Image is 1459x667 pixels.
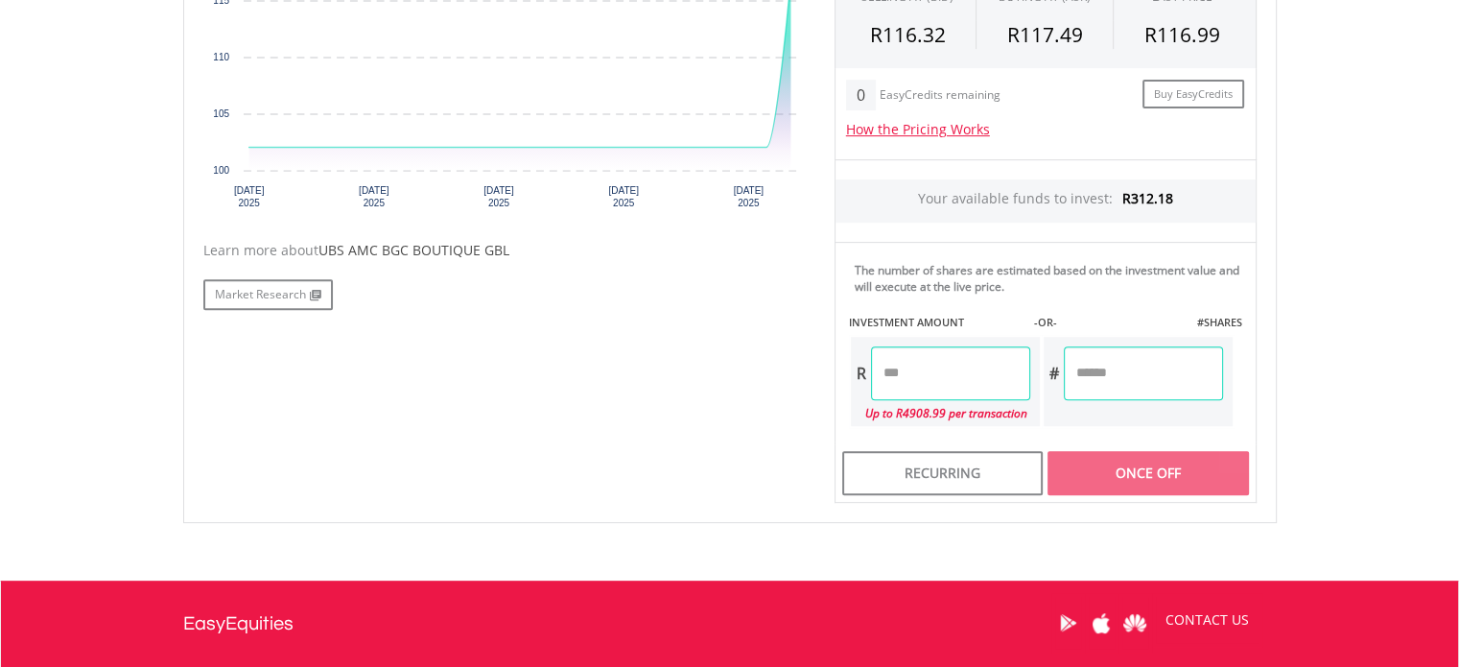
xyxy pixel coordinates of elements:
[870,21,946,48] span: R116.32
[203,279,333,310] a: Market Research
[483,185,514,208] text: [DATE] 2025
[842,451,1043,495] div: Recurring
[213,165,229,176] text: 100
[318,241,509,259] span: UBS AMC BGC BOUTIQUE GBL
[851,346,871,400] div: R
[608,185,639,208] text: [DATE] 2025
[849,315,964,330] label: INVESTMENT AMOUNT
[1152,593,1262,647] a: CONTACT US
[1033,315,1056,330] label: -OR-
[835,179,1256,223] div: Your available funds to invest:
[851,400,1030,426] div: Up to R4908.99 per transaction
[1196,315,1241,330] label: #SHARES
[1118,593,1152,653] a: Huawei
[1142,80,1244,109] a: Buy EasyCredits
[1044,346,1064,400] div: #
[1047,451,1248,495] div: Once Off
[233,185,264,208] text: [DATE] 2025
[1051,593,1085,653] a: Google Play
[733,185,764,208] text: [DATE] 2025
[1144,21,1220,48] span: R116.99
[183,581,294,667] a: EasyEquities
[359,185,389,208] text: [DATE] 2025
[880,88,1000,105] div: EasyCredits remaining
[213,52,229,62] text: 110
[1085,593,1118,653] a: Apple
[846,120,990,138] a: How the Pricing Works
[1006,21,1082,48] span: R117.49
[846,80,876,110] div: 0
[203,241,806,260] div: Learn more about
[855,262,1248,295] div: The number of shares are estimated based on the investment value and will execute at the live price.
[1122,189,1173,207] span: R312.18
[213,108,229,119] text: 105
